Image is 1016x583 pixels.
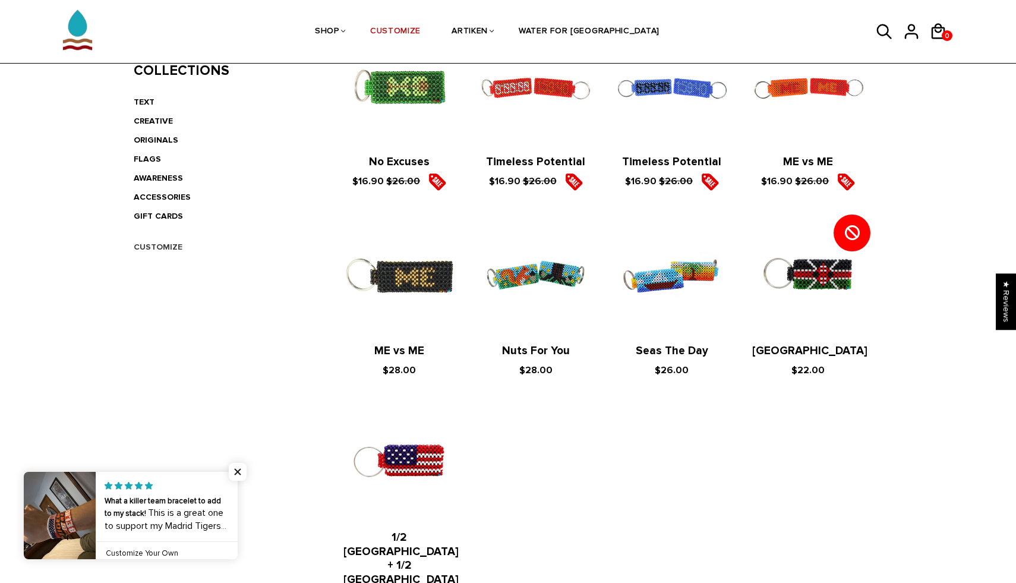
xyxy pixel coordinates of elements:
s: $26.00 [386,175,420,187]
a: Timeless Potential [486,155,585,169]
a: 0 [942,30,952,41]
a: TEXT [134,97,154,107]
a: No Excuses [369,155,430,169]
span: 0 [942,29,952,43]
a: ORIGINALS [134,135,178,145]
a: AWARENESS [134,173,183,183]
a: CUSTOMIZE [134,242,182,252]
a: CREATIVE [134,116,173,126]
a: SHOP [315,1,339,64]
s: $26.00 [659,175,693,187]
h3: Collections [134,62,308,80]
s: $26.00 [523,175,557,187]
a: FLAGS [134,154,161,164]
a: ME vs ME [374,344,424,358]
a: Nuts For You [502,344,570,358]
a: [GEOGRAPHIC_DATA] [752,344,867,358]
span: $16.90 [489,175,520,187]
s: $26.00 [795,175,829,187]
span: $26.00 [655,364,689,376]
img: sale5.png [565,173,583,191]
a: ME vs ME [783,155,833,169]
span: $16.90 [761,175,793,187]
span: $16.90 [625,175,657,187]
a: CUSTOMIZE [370,1,421,64]
a: Seas The Day [636,344,708,358]
img: sale5.png [837,173,855,191]
div: Click to open Judge.me floating reviews tab [996,273,1016,330]
span: $22.00 [791,364,825,376]
span: $28.00 [519,364,553,376]
a: ACCESSORIES [134,192,191,202]
span: $28.00 [383,364,416,376]
span: Close popup widget [229,463,247,481]
a: WATER FOR [GEOGRAPHIC_DATA] [519,1,660,64]
a: ARTIKEN [452,1,488,64]
a: Timeless Potential [622,155,721,169]
img: sale5.png [428,173,446,191]
span: $16.90 [352,175,384,187]
img: sale5.png [701,173,719,191]
a: GIFT CARDS [134,211,183,221]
